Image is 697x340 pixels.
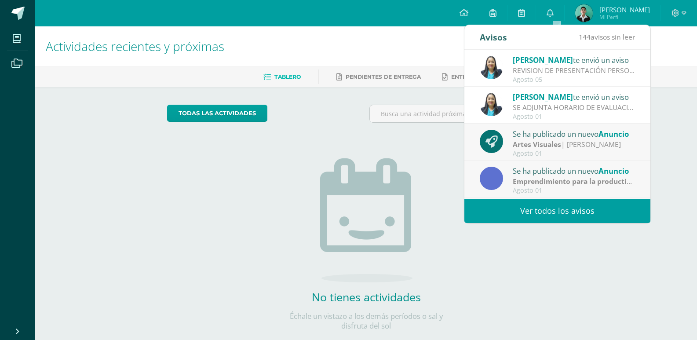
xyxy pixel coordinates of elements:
[579,32,635,42] span: avisos sin leer
[370,105,565,122] input: Busca una actividad próxima aquí...
[513,187,635,194] div: Agosto 01
[513,102,635,113] div: SE ADJUNTA HORARIO DE EVALUACIONES: Saludos cordiales, se adjunta horario de evaluaciones para la...
[513,128,635,139] div: Se ha publicado un nuevo
[513,66,635,76] div: REVISION DE PRESENTACIÓN PERSONAL: Saludos Cordiales Les recordamos que estamos en evaluaciones d...
[346,73,421,80] span: Pendientes de entrega
[480,56,503,79] img: 49168807a2b8cca0ef2119beca2bd5ad.png
[599,13,650,21] span: Mi Perfil
[274,73,301,80] span: Tablero
[513,176,635,186] div: | [PERSON_NAME]
[513,113,635,121] div: Agosto 01
[599,5,650,14] span: [PERSON_NAME]
[579,32,591,42] span: 144
[320,158,412,282] img: no_activities.png
[513,139,635,150] div: | [PERSON_NAME]
[513,139,561,149] strong: Artes Visuales
[513,91,635,102] div: te envió un aviso
[442,70,490,84] a: Entregadas
[278,311,454,331] p: Échale un vistazo a los demás períodos o sal y disfruta del sol
[263,70,301,84] a: Tablero
[513,55,573,65] span: [PERSON_NAME]
[598,129,629,139] span: Anuncio
[513,176,646,186] strong: Emprendimiento para la productividad
[513,54,635,66] div: te envió un aviso
[513,92,573,102] span: [PERSON_NAME]
[480,25,507,49] div: Avisos
[480,93,503,116] img: 49168807a2b8cca0ef2119beca2bd5ad.png
[598,166,629,176] span: Anuncio
[513,76,635,84] div: Agosto 05
[513,150,635,157] div: Agosto 01
[278,289,454,304] h2: No tienes actividades
[464,199,650,223] a: Ver todos los avisos
[451,73,490,80] span: Entregadas
[575,4,593,22] img: 524b54fd2b29e75984a583c72842ea09.png
[167,105,267,122] a: todas las Actividades
[513,165,635,176] div: Se ha publicado un nuevo
[46,38,224,55] span: Actividades recientes y próximas
[336,70,421,84] a: Pendientes de entrega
